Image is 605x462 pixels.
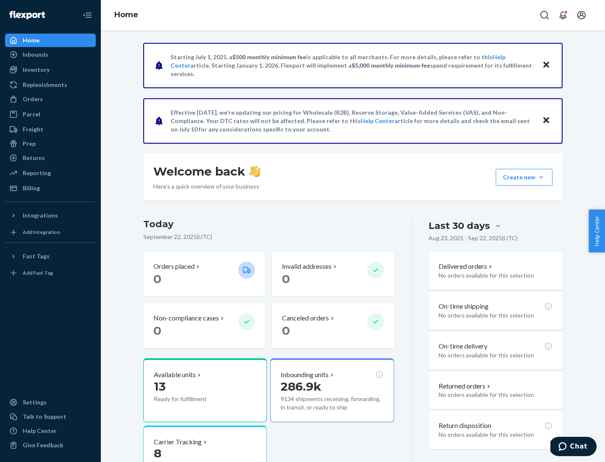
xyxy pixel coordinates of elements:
button: Close Navigation [79,7,96,24]
button: Invalid addresses 0 [272,252,394,297]
span: 286.9k [281,379,321,394]
a: Help Center [5,424,96,438]
p: Invalid addresses [282,262,331,271]
p: Effective [DATE], we're updating our pricing for Wholesale (B2B), Reserve Storage, Value-Added Se... [171,108,534,134]
button: Open Search Box [536,7,553,24]
p: Canceled orders [282,313,329,323]
p: September 22, 2025 ( UTC ) [143,233,394,241]
a: Help Center [360,117,395,124]
span: 8 [154,446,161,460]
p: On-time delivery [439,341,487,351]
p: No orders available for this selection [439,391,552,399]
p: Starting July 1, 2025, a is applicable to all merchants. For more details, please refer to this a... [171,53,534,78]
p: Orders placed [153,262,195,271]
button: Canceled orders 0 [272,303,394,348]
button: Close [541,59,552,71]
div: Give Feedback [23,441,63,449]
span: $500 monthly minimum fee [232,53,306,60]
a: Inbounds [5,48,96,61]
span: $5,000 monthly minimum fee [352,62,430,69]
a: Orders [5,92,96,106]
p: No orders available for this selection [439,311,552,320]
p: Here’s a quick overview of your business [153,182,260,191]
div: Last 30 days [429,219,490,232]
button: Orders placed 0 [143,252,265,297]
div: Returns [23,154,45,162]
button: Inbounding units286.9k9134 shipments receiving, forwarding, in transit, or ready to ship [270,358,394,422]
button: Open account menu [573,7,590,24]
button: Fast Tags [5,249,96,263]
div: Inbounds [23,50,48,59]
a: Home [5,34,96,47]
div: Settings [23,398,47,407]
a: Parcel [5,108,96,121]
p: 9134 shipments receiving, forwarding, in transit, or ready to ship [281,395,383,412]
div: Billing [23,184,40,192]
p: On-time shipping [439,302,489,311]
p: Inbounding units [281,370,329,380]
button: Delivered orders [439,262,494,271]
p: No orders available for this selection [439,430,552,439]
a: Prep [5,137,96,150]
p: Available units [154,370,196,380]
button: Available units13Ready for fulfillment [143,358,267,422]
div: Inventory [23,66,50,74]
button: Close [541,115,552,127]
p: Carrier Tracking [154,437,202,447]
img: Flexport logo [9,11,45,19]
span: 0 [282,323,290,338]
div: Talk to Support [23,412,66,421]
span: 0 [153,272,161,286]
div: Home [23,36,39,45]
button: Talk to Support [5,410,96,423]
a: Add Integration [5,226,96,239]
div: Add Fast Tag [23,269,53,276]
div: Replenishments [23,81,67,89]
a: Home [114,10,138,19]
button: Returned orders [439,381,492,391]
a: Add Fast Tag [5,266,96,280]
img: hand-wave emoji [249,165,260,177]
div: Prep [23,139,36,148]
div: Freight [23,125,43,134]
a: Returns [5,151,96,165]
div: Orders [23,95,43,103]
p: Aug 23, 2025 - Sep 22, 2025 ( UTC ) [429,234,518,242]
button: Open notifications [555,7,571,24]
a: Freight [5,123,96,136]
p: Ready for fulfillment [154,395,231,403]
button: Help Center [589,210,605,252]
div: Integrations [23,211,58,220]
div: Add Integration [23,228,60,236]
div: Fast Tags [23,252,50,260]
p: No orders available for this selection [439,271,552,280]
div: Reporting [23,169,51,177]
a: Billing [5,181,96,195]
iframe: Opens a widget where you can chat to one of our agents [550,437,597,458]
p: Non-compliance cases [153,313,219,323]
span: 13 [154,379,166,394]
button: Give Feedback [5,438,96,452]
a: Reporting [5,166,96,180]
button: Integrations [5,209,96,222]
span: 0 [282,272,290,286]
button: Non-compliance cases 0 [143,303,265,348]
p: No orders available for this selection [439,351,552,360]
a: Inventory [5,63,96,76]
p: Return disposition [439,421,491,430]
a: Settings [5,396,96,409]
button: Create new [496,169,552,186]
a: Replenishments [5,78,96,92]
div: Parcel [23,110,40,118]
span: 0 [153,323,161,338]
ol: breadcrumbs [108,3,145,27]
div: Help Center [23,427,57,435]
h3: Today [143,218,394,231]
h1: Welcome back [153,164,260,179]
